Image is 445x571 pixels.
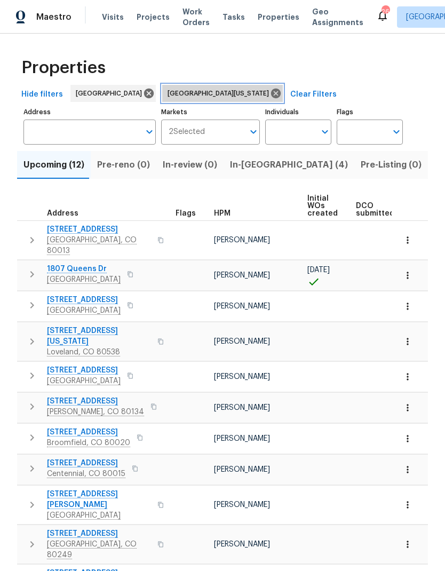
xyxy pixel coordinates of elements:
span: [PERSON_NAME] [214,303,270,310]
span: Pre-Listing (0) [361,157,422,172]
span: 2 Selected [169,128,205,137]
span: [PERSON_NAME] [214,338,270,345]
label: Flags [337,109,403,115]
span: [PERSON_NAME] [214,236,270,244]
span: In-[GEOGRAPHIC_DATA] (4) [230,157,348,172]
span: DCO submitted [356,202,394,217]
span: Maestro [36,12,71,22]
span: [GEOGRAPHIC_DATA][US_STATE] [168,88,273,99]
span: [PERSON_NAME] [214,501,270,509]
span: [PERSON_NAME] [214,272,270,279]
span: Hide filters [21,88,63,101]
span: Clear Filters [290,88,337,101]
span: Visits [102,12,124,22]
span: Upcoming (12) [23,157,84,172]
span: Properties [21,62,106,73]
div: [GEOGRAPHIC_DATA] [70,85,156,102]
span: Work Orders [182,6,210,28]
span: [DATE] [307,266,330,274]
span: [PERSON_NAME] [214,466,270,473]
label: Address [23,109,156,115]
button: Open [389,124,404,139]
span: Geo Assignments [312,6,363,28]
span: [GEOGRAPHIC_DATA] [76,88,146,99]
span: [PERSON_NAME] [214,435,270,442]
button: Hide filters [17,85,67,105]
span: [PERSON_NAME] [214,541,270,548]
span: Projects [137,12,170,22]
button: Open [246,124,261,139]
span: Flags [176,210,196,217]
span: HPM [214,210,231,217]
span: Tasks [222,13,245,21]
button: Open [142,124,157,139]
span: Initial WOs created [307,195,338,217]
span: [PERSON_NAME] [214,373,270,380]
label: Individuals [265,109,331,115]
span: Properties [258,12,299,22]
span: In-review (0) [163,157,217,172]
button: Clear Filters [286,85,341,105]
div: [GEOGRAPHIC_DATA][US_STATE] [162,85,283,102]
span: [PERSON_NAME] [214,404,270,411]
span: Address [47,210,78,217]
button: Open [317,124,332,139]
span: Pre-reno (0) [97,157,150,172]
label: Markets [161,109,260,115]
div: 26 [382,6,389,17]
